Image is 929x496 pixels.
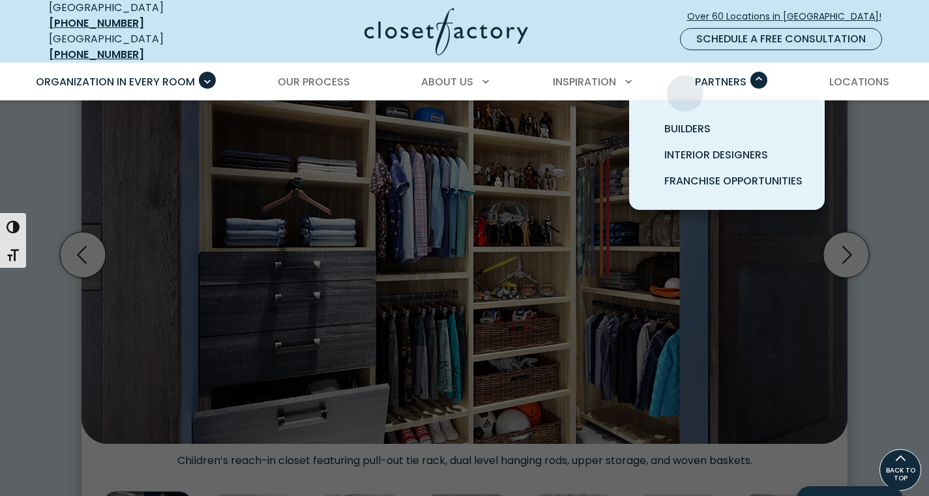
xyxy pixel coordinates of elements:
img: Closet Factory Logo [364,8,528,55]
span: Locations [829,74,889,89]
span: Over 60 Locations in [GEOGRAPHIC_DATA]! [687,10,892,23]
a: Schedule a Free Consultation [680,28,882,50]
a: Over 60 Locations in [GEOGRAPHIC_DATA]! [686,5,892,28]
span: Our Process [278,74,350,89]
a: [PHONE_NUMBER] [49,16,144,31]
span: Organization in Every Room [36,74,195,89]
span: Franchise Opportunities [664,173,803,188]
span: Interior Designers [664,147,768,162]
a: BACK TO TOP [879,449,921,491]
span: Builders [664,121,711,136]
span: BACK TO TOP [880,467,921,482]
nav: Primary Menu [27,64,903,100]
span: Inspiration [553,74,616,89]
ul: Partners submenu [629,100,825,210]
div: [GEOGRAPHIC_DATA] [49,31,238,63]
span: About Us [421,74,473,89]
span: Partners [695,74,746,89]
a: [PHONE_NUMBER] [49,47,144,62]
